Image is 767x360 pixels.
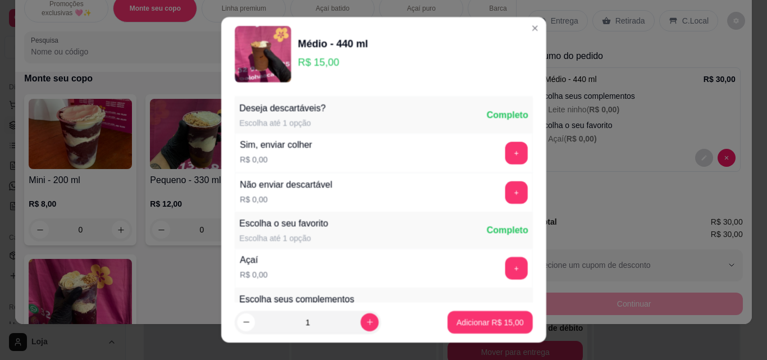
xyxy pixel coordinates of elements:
p: R$ 0,00 [240,270,267,281]
button: increase-product-quantity [360,313,378,331]
div: Escolha seus complementos [239,293,354,306]
button: decrease-product-quantity [237,313,255,331]
div: Completo [486,224,528,237]
button: Close [526,20,544,38]
p: R$ 15,00 [298,54,368,70]
div: Escolha até 1 opção [239,233,328,244]
div: Completo [486,299,528,313]
div: Escolha até 1 opção [239,118,326,129]
div: Açaí [240,254,267,267]
img: product-image [235,26,291,83]
button: add [505,257,527,280]
div: Escolha o seu favorito [239,217,328,230]
div: Completo [486,108,528,122]
p: R$ 0,00 [240,194,332,205]
p: Adicionar R$ 15,00 [456,317,524,328]
p: R$ 0,00 [240,154,312,166]
button: add [505,181,527,204]
div: Não enviar descartável [240,178,332,192]
button: Adicionar R$ 15,00 [447,311,532,334]
div: Médio - 440 ml [298,37,368,52]
div: Deseja descartáveis? [239,102,326,115]
div: Sim, enviar colher [240,139,312,152]
button: add [505,142,527,165]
